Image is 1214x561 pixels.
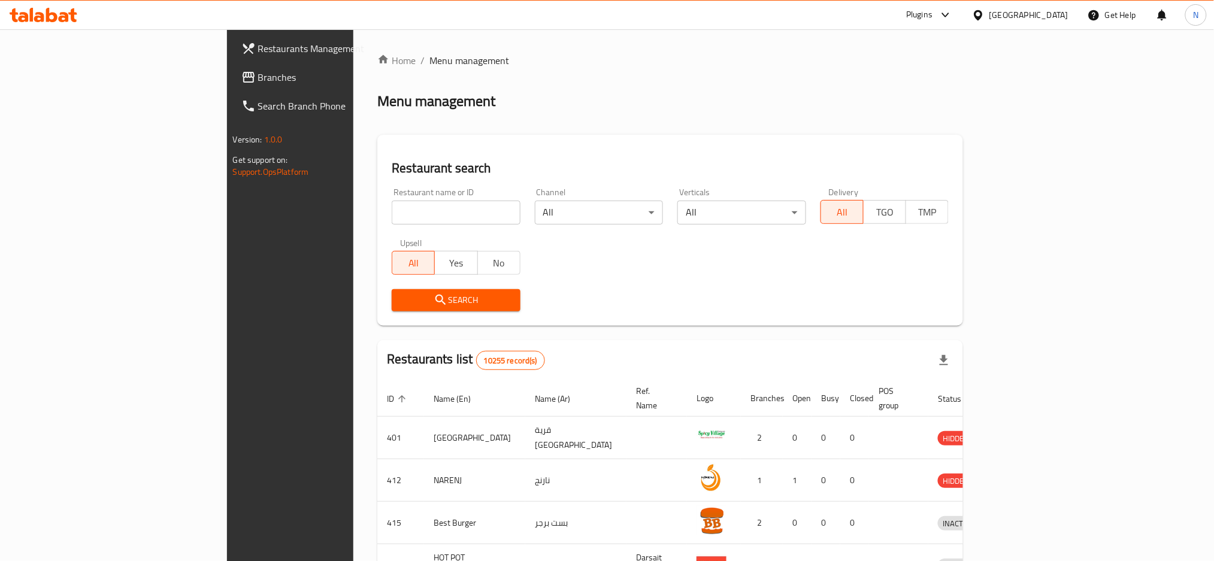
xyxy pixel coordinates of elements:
[938,517,979,530] span: INACTIVE
[930,346,958,375] div: Export file
[400,239,422,247] label: Upsell
[477,355,544,366] span: 10255 record(s)
[812,417,840,459] td: 0
[879,384,914,413] span: POS group
[840,417,869,459] td: 0
[741,459,783,502] td: 1
[525,459,626,502] td: نارنج
[258,99,420,113] span: Search Branch Phone
[525,417,626,459] td: قرية [GEOGRAPHIC_DATA]
[821,200,864,224] button: All
[258,41,420,56] span: Restaurants Management
[783,417,812,459] td: 0
[392,251,435,275] button: All
[741,502,783,544] td: 2
[377,53,963,68] nav: breadcrumb
[783,459,812,502] td: 1
[392,201,520,225] input: Search for restaurant name or ID..
[232,92,430,120] a: Search Branch Phone
[258,70,420,84] span: Branches
[476,351,545,370] div: Total records count
[525,502,626,544] td: بست برجر
[535,201,664,225] div: All
[938,432,974,445] span: HIDDEN
[677,201,806,225] div: All
[697,505,726,535] img: Best Burger
[783,380,812,417] th: Open
[826,204,859,221] span: All
[741,380,783,417] th: Branches
[741,417,783,459] td: 2
[938,516,979,530] div: INACTIVE
[232,63,430,92] a: Branches
[377,92,495,111] h2: Menu management
[697,420,726,450] img: Spicy Village
[697,463,726,493] img: NARENJ
[938,431,974,445] div: HIDDEN
[424,502,525,544] td: Best Burger
[938,392,977,406] span: Status
[863,200,906,224] button: TGO
[233,132,262,147] span: Version:
[434,251,477,275] button: Yes
[840,459,869,502] td: 0
[687,380,741,417] th: Logo
[264,132,283,147] span: 1.0.0
[477,251,520,275] button: No
[233,164,309,180] a: Support.OpsPlatform
[783,502,812,544] td: 0
[906,200,949,224] button: TMP
[989,8,1068,22] div: [GEOGRAPHIC_DATA]
[938,474,974,488] span: HIDDEN
[535,392,586,406] span: Name (Ar)
[387,392,410,406] span: ID
[840,380,869,417] th: Closed
[829,188,859,196] label: Delivery
[233,152,288,168] span: Get support on:
[424,459,525,502] td: NARENJ
[812,380,840,417] th: Busy
[392,159,949,177] h2: Restaurant search
[840,502,869,544] td: 0
[868,204,901,221] span: TGO
[812,502,840,544] td: 0
[434,392,486,406] span: Name (En)
[401,293,511,308] span: Search
[1193,8,1198,22] span: N
[424,417,525,459] td: [GEOGRAPHIC_DATA]
[232,34,430,63] a: Restaurants Management
[387,350,545,370] h2: Restaurants list
[392,289,520,311] button: Search
[440,254,473,272] span: Yes
[429,53,509,68] span: Menu management
[812,459,840,502] td: 0
[911,204,944,221] span: TMP
[483,254,516,272] span: No
[397,254,430,272] span: All
[636,384,673,413] span: Ref. Name
[906,8,933,22] div: Plugins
